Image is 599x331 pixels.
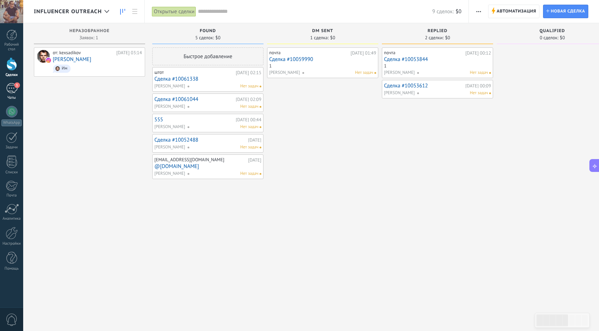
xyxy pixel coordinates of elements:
div: Чаты [1,96,22,100]
span: 2 сделки: [425,36,444,40]
span: 9 сделок: [432,8,454,15]
a: Список [129,5,141,19]
span: Нет задач [470,70,488,76]
span: [PERSON_NAME] [269,70,300,76]
div: Aleksei Laptev [37,50,50,63]
span: [PERSON_NAME] [154,170,185,177]
span: Нет задач [470,90,488,96]
div: Почта [1,193,22,198]
div: Быстрое добавление [152,47,263,65]
span: 0 сделок: [540,36,558,40]
span: Неразобранное [70,29,109,34]
div: от: kexsadikov [53,50,114,56]
span: [PERSON_NAME] [154,103,185,110]
span: Found [200,29,216,34]
div: Сделки [1,73,22,77]
a: Сделка #10059990 [269,56,376,62]
span: Replied [428,29,447,34]
span: 5 сделок: [195,36,214,40]
a: Новая сделка [543,5,588,18]
a: Сделки [117,5,129,19]
a: Автоматизация [488,5,539,18]
span: DM Sent [312,29,333,34]
div: Помощь [1,266,22,271]
div: Неразобранное [37,29,142,35]
a: Сделка #10061044 [154,96,234,102]
div: Рабочий стол [1,42,22,52]
span: Нет задач [240,144,258,151]
span: $0 [445,36,450,40]
div: [DATE] 03:14 [116,50,142,56]
span: $0 [330,36,335,40]
a: Сделка #10053612 [384,83,464,89]
a: Сделка #10061338 [154,76,261,82]
a: Сделка #10053844 [384,56,491,62]
div: [DATE] 02:09 [236,97,261,102]
span: Нет задач [240,170,258,177]
div: [DATE] [248,138,261,142]
div: Replied [385,29,490,35]
span: Новая сделка [551,5,585,18]
a: Сделка #10052488 [154,137,246,143]
div: почта [269,50,281,56]
div: Found [156,29,260,35]
span: Действий по сделке не запланировано [260,147,261,148]
div: 1 [384,63,386,69]
span: Действий по сделке не запланировано [260,86,261,87]
a: [PERSON_NAME] [53,56,91,62]
span: [PERSON_NAME] [384,90,415,96]
div: Настройки [1,241,22,246]
span: 1 [14,82,20,88]
span: $0 [560,36,565,40]
span: [PERSON_NAME] [154,144,185,151]
div: Задачи [1,145,22,150]
span: Заявок: 1 [80,36,98,40]
span: Нет задач [240,103,258,110]
div: DM Sent [271,29,375,35]
div: [DATE] 02:15 [236,70,261,76]
img: instagram.svg [46,58,51,63]
span: Автоматизация [497,5,536,18]
span: Нет задач [355,70,373,76]
span: Действий по сделке не запланировано [260,126,261,128]
span: Действий по сделке не запланировано [374,72,376,74]
div: 1 [269,63,272,69]
span: 1 сделка: [310,36,329,40]
div: WhatsApp [1,119,22,126]
span: [PERSON_NAME] [154,83,185,90]
span: Действий по сделке не запланировано [260,173,261,175]
span: Qualified [539,29,565,34]
div: [EMAIL_ADDRESS][DOMAIN_NAME] [154,157,224,163]
div: штот [154,69,164,75]
span: [PERSON_NAME] [154,124,185,130]
div: [DATE] 00:12 [465,50,491,56]
div: Аналитика [1,217,22,221]
div: почта [384,50,395,56]
span: Действий по сделке не запланировано [489,92,491,94]
span: Действий по сделке не запланировано [489,72,491,74]
a: @[DOMAIN_NAME] [154,163,261,169]
div: Списки [1,170,22,175]
a: 555 [154,117,234,123]
span: Нет задач [240,124,258,130]
span: Нет задач [240,83,258,90]
button: Еще [473,5,484,18]
span: $0 [215,36,220,40]
span: [PERSON_NAME] [384,70,415,76]
span: $0 [456,8,461,15]
div: Открытые сделки [152,6,196,17]
div: [DATE] 01:49 [350,50,376,56]
div: [DATE] [248,157,261,163]
span: Influencer Outreach [34,8,102,15]
div: Им [62,66,67,71]
span: Действий по сделке не запланировано [260,106,261,108]
div: [DATE] 00:44 [236,117,261,122]
div: [DATE] 00:09 [465,83,491,88]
